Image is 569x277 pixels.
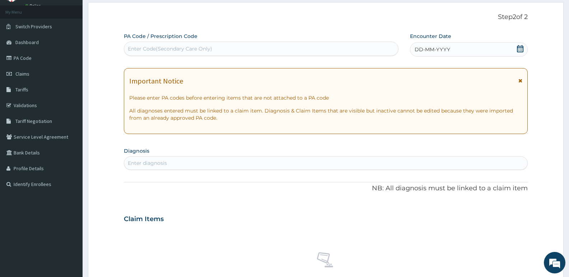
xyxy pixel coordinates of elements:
div: Enter Code(Secondary Care Only) [128,45,212,52]
label: PA Code / Prescription Code [124,33,197,40]
p: All diagnoses entered must be linked to a claim item. Diagnosis & Claim Items that are visible bu... [129,107,522,121]
span: Switch Providers [15,23,52,30]
img: d_794563401_company_1708531726252_794563401 [13,36,29,54]
span: Claims [15,71,29,77]
p: Step 2 of 2 [124,13,528,21]
label: Encounter Date [410,33,451,40]
label: Diagnosis [124,147,149,154]
textarea: Type your message and hit 'Enter' [4,196,137,221]
span: We're online! [42,90,99,163]
h3: Claim Items [124,215,164,223]
span: DD-MM-YYYY [415,46,450,53]
span: Tariffs [15,86,28,93]
span: Tariff Negotiation [15,118,52,124]
h1: Important Notice [129,77,183,85]
a: Online [25,3,42,8]
div: Enter diagnosis [128,159,167,167]
span: Dashboard [15,39,39,46]
p: NB: All diagnosis must be linked to a claim item [124,184,528,193]
div: Chat with us now [37,40,121,49]
div: Minimize live chat window [118,4,135,21]
p: Please enter PA codes before entering items that are not attached to a PA code [129,94,522,101]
